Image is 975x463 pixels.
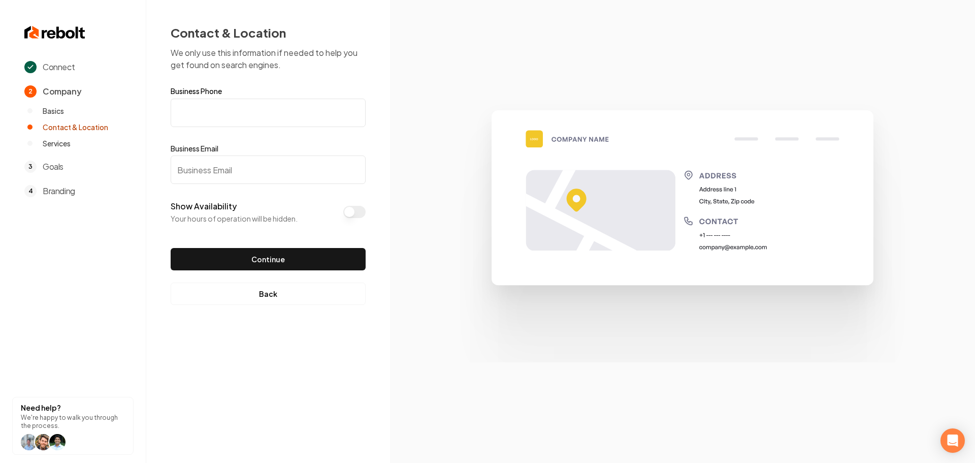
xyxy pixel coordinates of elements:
[12,397,134,455] button: Need help?We're happy to walk you through the process.help icon Willhelp icon Willhelp icon arwin
[171,143,366,153] label: Business Email
[24,24,85,41] img: Rebolt Logo
[43,85,81,98] span: Company
[49,434,66,450] img: help icon arwin
[35,434,51,450] img: help icon Will
[171,283,366,305] button: Back
[24,161,37,173] span: 3
[43,161,63,173] span: Goals
[171,24,366,41] h2: Contact & Location
[940,428,965,453] div: Open Intercom Messenger
[43,122,108,132] span: Contact & Location
[43,106,64,116] span: Basics
[21,403,61,412] strong: Need help?
[171,248,366,270] button: Continue
[171,213,298,224] p: Your hours of operation will be hidden.
[171,201,237,211] label: Show Availability
[171,87,366,95] label: Business Phone
[171,156,366,184] input: Business Email
[171,47,366,71] p: We only use this information if needed to help you get found on search engines.
[21,434,37,450] img: help icon Will
[43,61,75,73] span: Connect
[43,185,75,197] span: Branding
[21,414,125,430] p: We're happy to walk you through the process.
[439,101,926,362] img: Google Business Profile
[24,185,37,197] span: 4
[24,85,37,98] span: 2
[43,138,71,148] span: Services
